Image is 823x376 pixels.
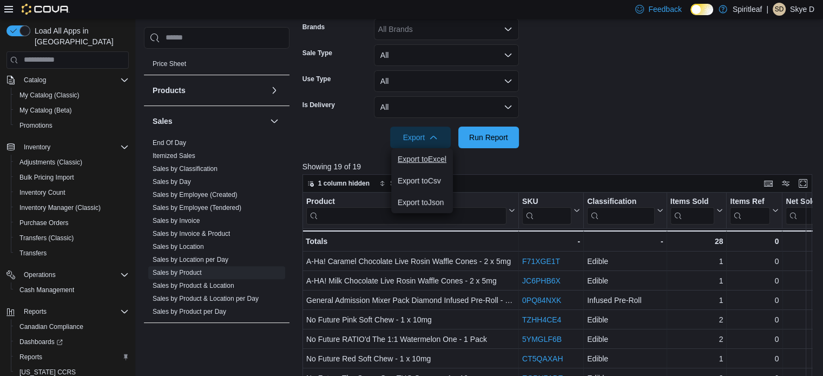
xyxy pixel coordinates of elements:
[302,101,335,109] label: Is Delivery
[302,49,332,57] label: Sale Type
[587,294,663,307] div: Infused Pre-Roll
[15,283,78,296] a: Cash Management
[733,3,762,16] p: Spiritleaf
[19,286,74,294] span: Cash Management
[306,255,515,268] div: A-Ha! Caramel Chocolate Live Rosin Waffle Cones - 2 x 5mg
[15,171,129,184] span: Bulk Pricing Import
[153,216,200,225] span: Sales by Invoice
[306,196,515,224] button: Product
[15,89,129,102] span: My Catalog (Classic)
[670,333,723,346] div: 2
[153,152,195,160] a: Itemized Sales
[587,274,663,287] div: Edible
[153,85,266,96] button: Products
[22,4,70,15] img: Cova
[779,177,792,190] button: Display options
[15,320,88,333] a: Canadian Compliance
[15,232,78,245] a: Transfers (Classic)
[19,322,83,331] span: Canadian Compliance
[391,170,453,192] button: Export toCsv
[670,352,723,365] div: 1
[144,136,289,322] div: Sales
[522,257,560,266] a: F71XGE1T
[306,313,515,326] div: No Future Pink Soft Chew - 1 x 10mg
[730,294,779,307] div: 0
[306,196,506,224] div: Product
[19,106,72,115] span: My Catalog (Beta)
[153,230,230,238] a: Sales by Invoice & Product
[153,308,226,315] a: Sales by Product per Day
[504,25,512,34] button: Open list of options
[19,234,74,242] span: Transfers (Classic)
[690,4,713,15] input: Dark Mode
[522,354,563,363] a: CT5QAXAH
[15,156,129,169] span: Adjustments (Classic)
[11,349,133,365] button: Reports
[762,177,775,190] button: Keyboard shortcuts
[374,44,519,66] button: All
[153,255,228,264] span: Sales by Location per Day
[648,4,681,15] span: Feedback
[670,294,723,307] div: 1
[587,255,663,268] div: Edible
[153,178,191,186] a: Sales by Day
[153,204,241,212] a: Sales by Employee (Tendered)
[730,196,770,207] div: Items Ref
[153,294,259,303] span: Sales by Product & Location per Day
[587,235,663,248] div: -
[153,269,202,276] a: Sales by Product
[24,307,47,316] span: Reports
[153,116,173,127] h3: Sales
[398,198,446,207] span: Export to Json
[15,119,57,132] a: Promotions
[374,96,519,118] button: All
[522,235,580,248] div: -
[15,351,47,364] a: Reports
[796,177,809,190] button: Enter fullscreen
[153,307,226,316] span: Sales by Product per Day
[15,247,51,260] a: Transfers
[15,156,87,169] a: Adjustments (Classic)
[15,201,129,214] span: Inventory Manager (Classic)
[391,148,453,170] button: Export toExcel
[2,72,133,88] button: Catalog
[302,23,325,31] label: Brands
[19,268,129,281] span: Operations
[11,155,133,170] button: Adjustments (Classic)
[11,230,133,246] button: Transfers (Classic)
[522,296,561,305] a: 0PQ84NXK
[303,177,374,190] button: 1 column hidden
[15,119,129,132] span: Promotions
[15,186,70,199] a: Inventory Count
[587,352,663,365] div: Edible
[268,115,281,128] button: Sales
[15,335,129,348] span: Dashboards
[153,295,259,302] a: Sales by Product & Location per Day
[153,191,238,199] a: Sales by Employee (Created)
[766,3,768,16] p: |
[24,271,56,279] span: Operations
[302,161,818,172] p: Showing 19 of 19
[11,103,133,118] button: My Catalog (Beta)
[11,334,133,349] a: Dashboards
[390,127,451,148] button: Export
[15,216,73,229] a: Purchase Orders
[15,351,129,364] span: Reports
[587,313,663,326] div: Edible
[730,196,779,224] button: Items Ref
[458,127,519,148] button: Run Report
[19,305,129,318] span: Reports
[11,215,133,230] button: Purchase Orders
[15,335,67,348] a: Dashboards
[670,196,714,224] div: Items Sold
[153,243,204,250] a: Sales by Location
[15,320,129,333] span: Canadian Compliance
[153,139,186,147] a: End Of Day
[775,3,784,16] span: SD
[19,353,42,361] span: Reports
[19,141,55,154] button: Inventory
[11,88,133,103] button: My Catalog (Classic)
